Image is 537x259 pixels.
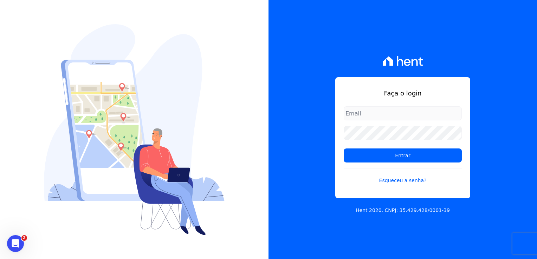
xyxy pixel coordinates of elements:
[344,168,462,184] a: Esqueceu a senha?
[344,106,462,120] input: Email
[344,88,462,98] h1: Faça o login
[356,207,450,214] p: Hent 2020. CNPJ: 35.429.428/0001-39
[7,235,24,252] iframe: Intercom live chat
[44,24,225,235] img: Login
[344,148,462,162] input: Entrar
[21,235,27,241] span: 2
